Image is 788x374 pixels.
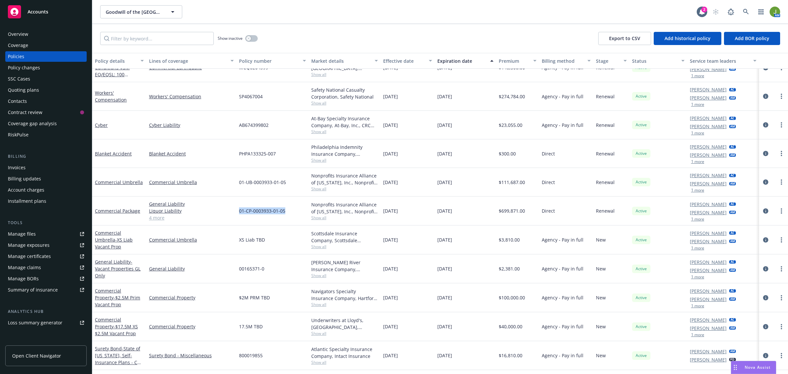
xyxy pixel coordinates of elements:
[739,5,753,18] a: Search
[596,122,615,129] span: Renewal
[383,294,398,301] span: [DATE]
[311,115,378,129] div: At-Bay Specialty Insurance Company, At-Bay, Inc., CRC Group
[499,58,530,64] div: Premium
[383,93,398,100] span: [DATE]
[311,100,378,106] span: Show all
[8,118,57,129] div: Coverage gap analysis
[311,259,378,273] div: [PERSON_NAME] River Insurance Company, [PERSON_NAME] River Group, Amwins
[149,323,234,330] a: Commercial Property
[8,317,62,328] div: Loss summary generator
[311,288,378,302] div: Navigators Specialty Insurance Company, Hartford Insurance Group
[5,29,87,39] a: Overview
[5,40,87,51] a: Coverage
[311,129,378,134] span: Show all
[609,35,640,41] span: Export to CSV
[777,265,785,273] a: more
[709,5,722,18] a: Start snowing
[596,294,606,301] span: New
[8,129,29,140] div: RiskPulse
[149,150,234,157] a: Blanket Accident
[8,162,26,173] div: Invoices
[100,32,214,45] input: Filter by keyword...
[665,35,711,41] span: Add historical policy
[239,352,263,359] span: 800019855
[542,179,555,186] span: Direct
[542,93,583,100] span: Agency - Pay in full
[770,7,780,17] img: photo
[690,259,727,266] a: [PERSON_NAME]
[239,294,270,301] span: $2M PRM TBD
[762,92,770,100] a: circleInformation
[5,240,87,250] a: Manage exposures
[8,273,39,284] div: Manage BORs
[654,32,721,45] button: Add historical policy
[311,331,378,336] span: Show all
[383,323,398,330] span: [DATE]
[777,236,785,244] a: more
[690,180,727,187] a: [PERSON_NAME]
[596,236,606,243] span: New
[311,157,378,163] span: Show all
[5,62,87,73] a: Policy changes
[691,74,704,78] button: 1 more
[5,185,87,195] a: Account charges
[542,58,583,64] div: Billing method
[149,179,234,186] a: Commercial Umbrella
[499,236,520,243] span: $3,810.00
[311,215,378,221] span: Show all
[239,207,285,214] span: 01-CP-0003933-01-05
[542,323,583,330] span: Agency - Pay in full
[95,323,138,337] span: - $17.5M XS $2.5M Vacant Prop
[691,275,704,279] button: 1 more
[731,361,776,374] button: Nova Assist
[311,244,378,249] span: Show all
[777,294,785,302] a: more
[149,207,234,214] a: Liquor Liability
[691,188,704,192] button: 1 more
[777,178,785,186] a: more
[383,265,398,272] span: [DATE]
[5,251,87,262] a: Manage certificates
[5,107,87,118] a: Contract review
[311,302,378,307] span: Show all
[724,32,780,45] button: Add BOR policy
[690,201,727,208] a: [PERSON_NAME]
[383,179,398,186] span: [DATE]
[635,266,648,272] span: Active
[690,115,727,122] a: [PERSON_NAME]
[762,236,770,244] a: circleInformation
[311,72,378,77] span: Show all
[437,179,452,186] span: [DATE]
[236,53,309,69] button: Policy number
[311,144,378,157] div: Philadelphia Indemnity Insurance Company, [GEOGRAPHIC_DATA] Insurance Companies
[596,179,615,186] span: Renewal
[435,53,496,69] button: Expiration date
[95,90,127,103] a: Workers' Compensation
[5,317,87,328] a: Loss summary generator
[437,58,486,64] div: Expiration date
[437,236,452,243] span: [DATE]
[596,265,606,272] span: New
[691,160,704,164] button: 1 more
[499,93,525,100] span: $274,784.00
[690,152,727,158] a: [PERSON_NAME]
[5,51,87,62] a: Policies
[635,151,648,156] span: Active
[596,352,606,359] span: New
[635,122,648,128] span: Active
[149,200,234,207] a: General Liability
[691,131,704,135] button: 1 more
[593,53,629,69] button: Stage
[690,238,727,245] a: [PERSON_NAME]
[383,122,398,129] span: [DATE]
[5,129,87,140] a: RiskPulse
[5,118,87,129] a: Coverage gap analysis
[95,316,138,337] a: Commercial Property
[311,346,378,360] div: Atlantic Specialty Insurance Company, Intact Insurance
[8,285,58,295] div: Summary of insurance
[95,179,143,185] a: Commercial Umbrella
[311,317,378,331] div: Underwriters at Lloyd's, [GEOGRAPHIC_DATA], [PERSON_NAME] of [GEOGRAPHIC_DATA]
[383,207,398,214] span: [DATE]
[635,208,648,214] span: Active
[95,259,141,279] a: General Liability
